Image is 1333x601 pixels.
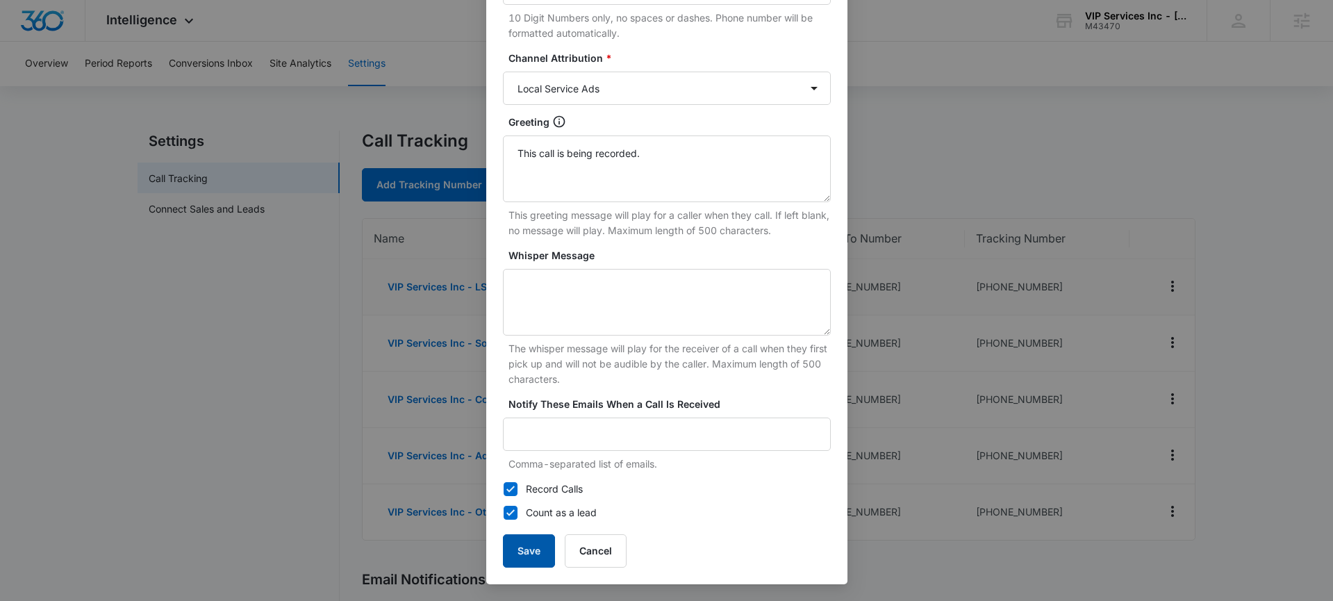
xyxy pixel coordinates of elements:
label: Notify These Emails When a Call Is Received [508,397,836,412]
p: 10 Digit Numbers only, no spaces or dashes. Phone number will be formatted automatically. [508,10,831,41]
p: Greeting [508,115,549,130]
label: Record Calls [503,481,831,497]
p: The whisper message will play for the receiver of a call when they first pick up and will not be ... [508,341,831,387]
button: Save [503,534,555,568]
label: Whisper Message [508,248,836,263]
label: Count as a lead [503,505,831,520]
label: Channel Attribution [508,51,836,66]
p: This greeting message will play for a caller when they call. If left blank, no message will play.... [508,208,831,238]
p: Comma-separated list of emails. [508,456,831,472]
textarea: This call is being recorded. [503,135,831,202]
button: Cancel [565,534,627,568]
